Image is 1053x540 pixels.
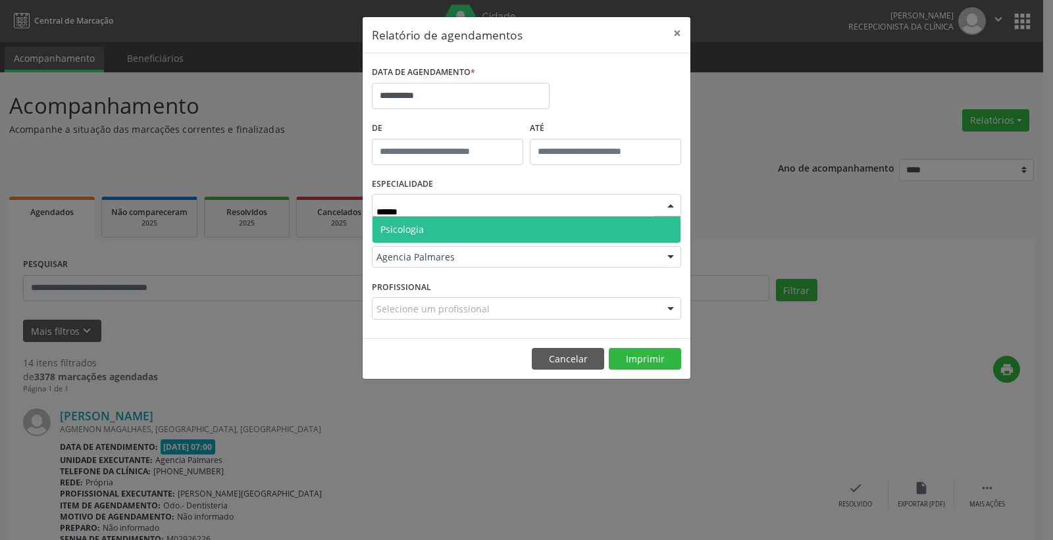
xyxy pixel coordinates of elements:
label: DATA DE AGENDAMENTO [372,62,475,83]
button: Close [664,17,690,49]
span: Psicologia [380,223,424,235]
label: PROFISSIONAL [372,277,431,297]
label: ATÉ [530,118,681,139]
label: De [372,118,523,139]
button: Imprimir [609,348,681,370]
h5: Relatório de agendamentos [372,26,523,43]
span: Selecione um profissional [376,302,490,316]
button: Cancelar [532,348,604,370]
label: ESPECIALIDADE [372,174,433,195]
span: Agencia Palmares [376,251,654,264]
